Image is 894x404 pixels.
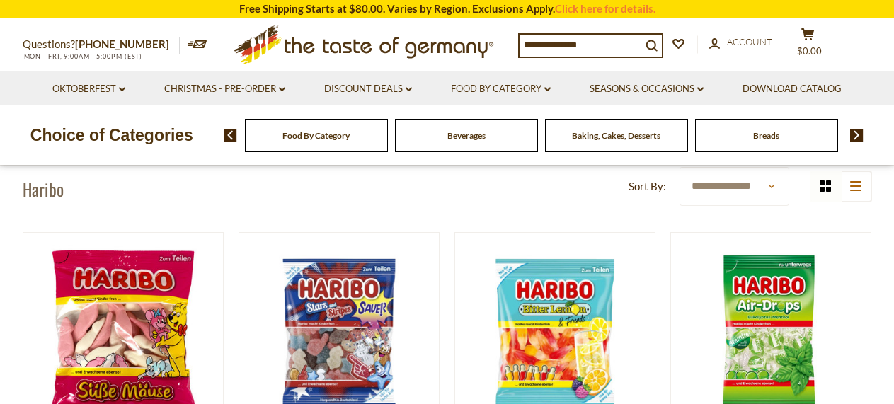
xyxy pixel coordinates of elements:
[282,130,350,141] a: Food By Category
[52,81,125,97] a: Oktoberfest
[787,28,830,63] button: $0.00
[629,178,666,195] label: Sort By:
[572,130,660,141] a: Baking, Cakes, Desserts
[23,178,64,200] h1: Haribo
[451,81,551,97] a: Food By Category
[797,45,822,57] span: $0.00
[727,36,772,47] span: Account
[555,2,655,15] a: Click here for details.
[75,37,169,50] a: [PHONE_NUMBER]
[743,81,842,97] a: Download Catalog
[23,52,143,60] span: MON - FRI, 9:00AM - 5:00PM (EST)
[447,130,486,141] a: Beverages
[753,130,779,141] a: Breads
[23,35,180,54] p: Questions?
[224,129,237,142] img: previous arrow
[590,81,704,97] a: Seasons & Occasions
[709,35,772,50] a: Account
[850,129,864,142] img: next arrow
[324,81,412,97] a: Discount Deals
[164,81,285,97] a: Christmas - PRE-ORDER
